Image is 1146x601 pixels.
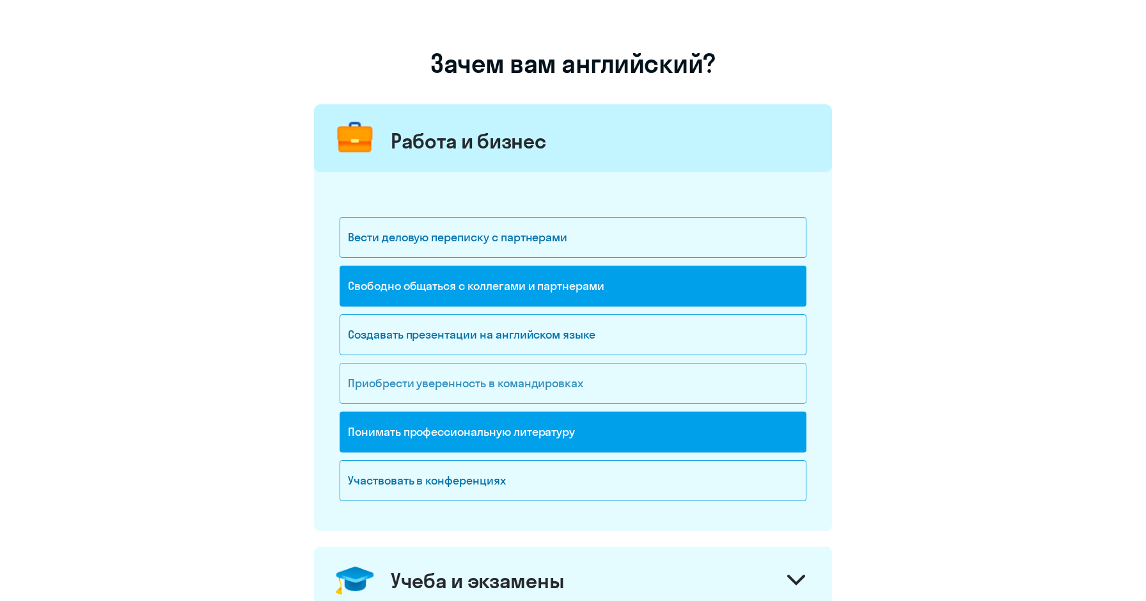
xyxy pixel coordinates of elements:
div: Понимать профессиональную литературу [340,412,806,453]
div: Учеба и экзамены [391,568,564,593]
img: briefcase.png [331,115,379,162]
div: Свободно общаться с коллегами и партнерами [340,266,806,307]
div: Участвовать в конференциях [340,460,806,501]
div: Вести деловую переписку с партнерами [340,217,806,258]
h1: Зачем вам английский? [314,48,832,79]
div: Создавать презентации на английском языке [340,314,806,355]
div: Приобрести уверенность в командировках [340,363,806,404]
div: Работа и бизнес [391,128,546,154]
